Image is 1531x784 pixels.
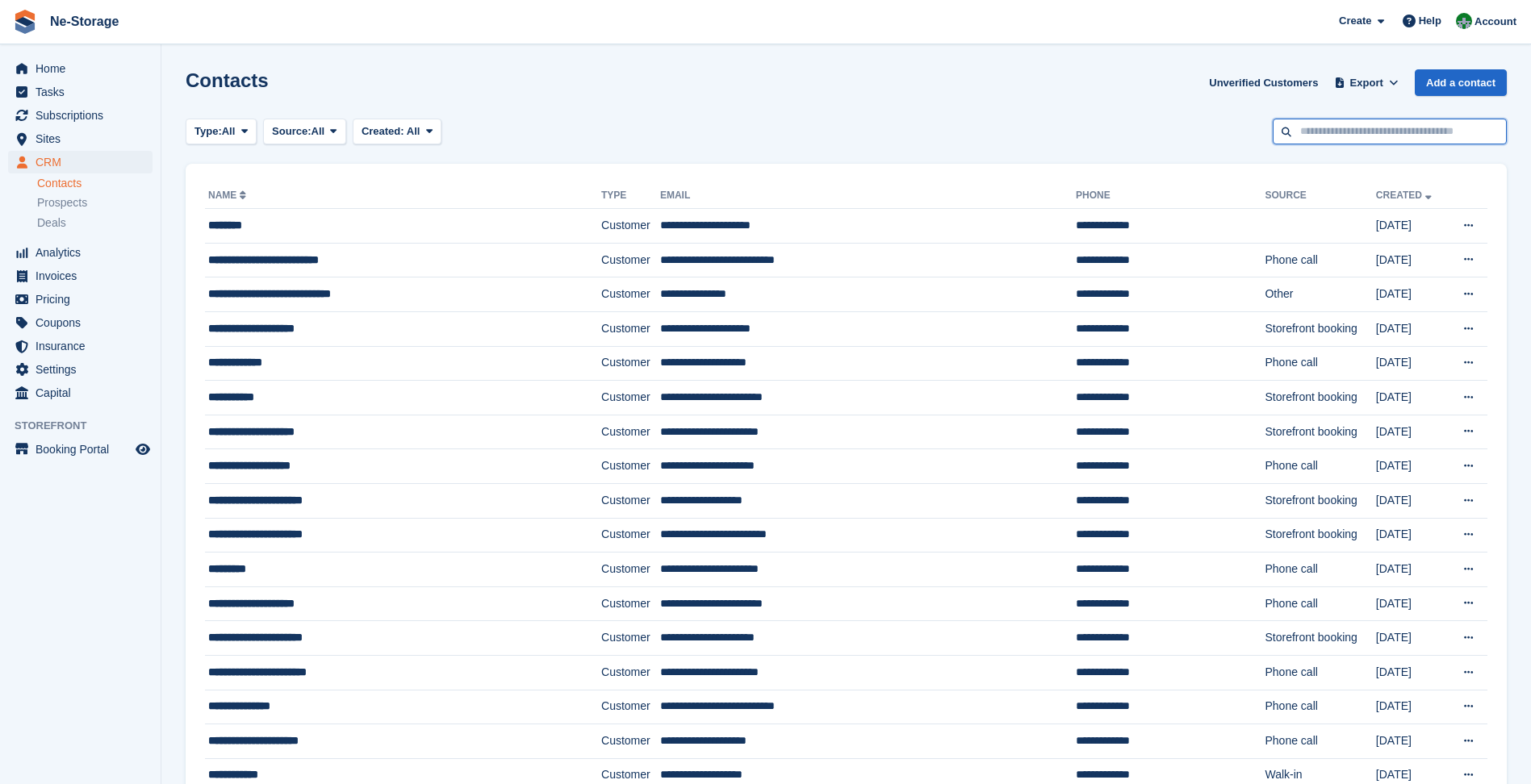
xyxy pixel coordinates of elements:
[37,195,87,211] span: Prospects
[601,311,660,346] td: Customer
[1376,449,1447,484] td: [DATE]
[1265,311,1375,346] td: Storefront booking
[36,288,132,311] span: Pricing
[1265,381,1375,415] td: Storefront booking
[8,358,153,381] a: menu
[8,151,153,173] a: menu
[37,194,153,211] a: Prospects
[1376,690,1447,724] td: [DATE]
[36,151,132,173] span: CRM
[8,382,153,404] a: menu
[1376,415,1447,449] td: [DATE]
[601,655,660,690] td: Customer
[1376,190,1435,201] a: Created
[36,57,132,80] span: Home
[1265,724,1375,759] td: Phone call
[36,358,132,381] span: Settings
[362,125,404,137] span: Created:
[37,215,66,231] span: Deals
[222,123,236,140] span: All
[601,415,660,449] td: Customer
[133,440,153,459] a: Preview store
[1376,243,1447,277] td: [DATE]
[1265,415,1375,449] td: Storefront booking
[1339,13,1371,29] span: Create
[8,57,153,80] a: menu
[15,418,161,434] span: Storefront
[8,335,153,357] a: menu
[195,123,222,140] span: Type:
[601,277,660,312] td: Customer
[272,123,311,140] span: Source:
[1376,311,1447,346] td: [DATE]
[601,183,660,209] th: Type
[1265,483,1375,518] td: Storefront booking
[1376,381,1447,415] td: [DATE]
[1350,75,1383,91] span: Export
[1331,69,1402,96] button: Export
[660,183,1076,209] th: Email
[601,586,660,621] td: Customer
[1376,277,1447,312] td: [DATE]
[1475,14,1516,30] span: Account
[1203,69,1324,96] a: Unverified Customers
[36,438,132,461] span: Booking Portal
[1376,209,1447,244] td: [DATE]
[1376,586,1447,621] td: [DATE]
[8,438,153,461] a: menu
[407,125,420,137] span: All
[601,621,660,656] td: Customer
[1419,13,1441,29] span: Help
[1376,553,1447,587] td: [DATE]
[8,311,153,334] a: menu
[1265,621,1375,656] td: Storefront booking
[601,690,660,724] td: Customer
[44,8,125,35] a: Ne-Storage
[1265,183,1375,209] th: Source
[8,288,153,311] a: menu
[8,265,153,287] a: menu
[1376,483,1447,518] td: [DATE]
[601,483,660,518] td: Customer
[1265,243,1375,277] td: Phone call
[208,190,249,201] a: Name
[37,215,153,231] a: Deals
[186,69,269,91] h1: Contacts
[36,265,132,287] span: Invoices
[312,123,325,140] span: All
[36,335,132,357] span: Insurance
[601,346,660,381] td: Customer
[36,241,132,264] span: Analytics
[1376,346,1447,381] td: [DATE]
[1376,621,1447,656] td: [DATE]
[1265,346,1375,381] td: Phone call
[1376,724,1447,759] td: [DATE]
[1265,518,1375,553] td: Storefront booking
[601,381,660,415] td: Customer
[263,119,346,145] button: Source: All
[1265,277,1375,312] td: Other
[601,553,660,587] td: Customer
[1265,553,1375,587] td: Phone call
[1265,690,1375,724] td: Phone call
[36,311,132,334] span: Coupons
[1265,449,1375,484] td: Phone call
[36,81,132,103] span: Tasks
[1376,518,1447,553] td: [DATE]
[36,127,132,150] span: Sites
[8,81,153,103] a: menu
[37,176,153,191] a: Contacts
[1265,655,1375,690] td: Phone call
[13,10,37,34] img: stora-icon-8386f47178a22dfd0bd8f6a31ec36ba5ce8667c1dd55bd0f319d3a0aa187defe.svg
[186,119,257,145] button: Type: All
[8,241,153,264] a: menu
[353,119,441,145] button: Created: All
[8,104,153,127] a: menu
[601,209,660,244] td: Customer
[1456,13,1472,29] img: Charlotte Nesbitt
[1076,183,1265,209] th: Phone
[36,104,132,127] span: Subscriptions
[1415,69,1507,96] a: Add a contact
[1376,655,1447,690] td: [DATE]
[601,449,660,484] td: Customer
